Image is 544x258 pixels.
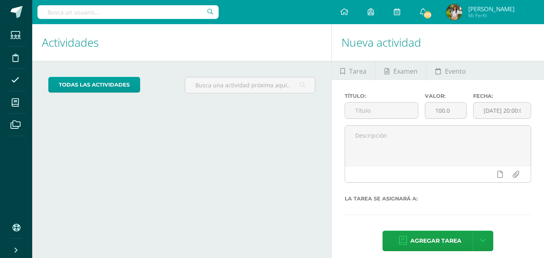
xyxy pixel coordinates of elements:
[425,93,467,99] label: Valor:
[349,62,366,81] span: Tarea
[423,10,432,19] span: 273
[426,61,474,80] a: Evento
[37,5,219,19] input: Busca un usuario...
[345,103,418,118] input: Título
[376,61,426,80] a: Examen
[345,196,531,202] label: La tarea se asignará a:
[468,5,515,13] span: [PERSON_NAME]
[345,93,419,99] label: Título:
[332,61,375,80] a: Tarea
[446,4,462,20] img: 1621038d812b49b4a02ed4f78ccdb9d2.png
[445,62,466,81] span: Evento
[410,231,461,251] span: Agregar tarea
[425,103,466,118] input: Puntos máximos
[48,77,140,93] a: todas las Actividades
[468,12,515,19] span: Mi Perfil
[185,77,314,93] input: Busca una actividad próxima aquí...
[393,62,418,81] span: Examen
[42,24,322,61] h1: Actividades
[341,24,534,61] h1: Nueva actividad
[474,103,531,118] input: Fecha de entrega
[473,93,531,99] label: Fecha:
